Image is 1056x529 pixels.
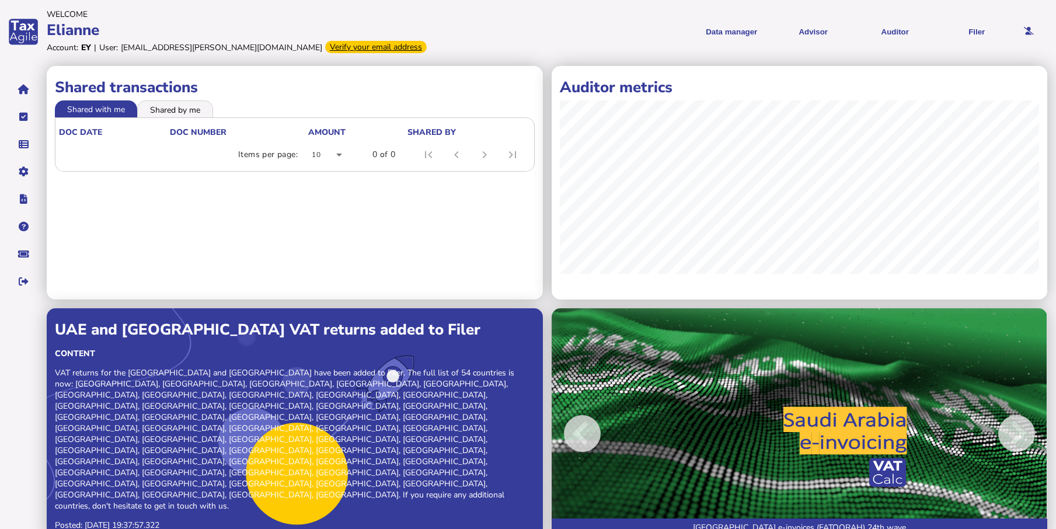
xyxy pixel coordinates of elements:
button: Home [11,77,36,102]
button: Filer [940,18,1013,46]
li: Shared by me [137,100,213,117]
button: Last page [499,141,527,169]
button: Shows a dropdown of VAT Advisor options [776,18,850,46]
div: Content [55,348,535,359]
div: 0 of 0 [372,149,395,161]
div: Account: [47,42,78,53]
button: Next page [471,141,499,169]
div: Amount [308,127,346,138]
h1: Auditor metrics [560,77,1040,98]
button: Developer hub links [11,187,36,211]
button: Sign out [11,269,36,294]
button: Tasks [11,105,36,129]
div: EY [81,42,91,53]
button: Auditor [858,18,932,46]
div: [EMAIL_ADDRESS][PERSON_NAME][DOMAIN_NAME] [121,42,322,53]
button: Raise a support ticket [11,242,36,266]
div: UAE and [GEOGRAPHIC_DATA] VAT returns added to Filer [55,319,535,340]
div: doc date [59,127,102,138]
button: Help pages [11,214,36,239]
div: Amount [308,127,406,138]
i: Data manager [19,144,29,145]
div: shared by [407,127,528,138]
div: Verify your email address [325,41,427,53]
button: Manage settings [11,159,36,184]
div: doc number [170,127,226,138]
div: User: [99,42,118,53]
button: First page [414,141,442,169]
div: | [94,42,96,53]
menu: navigate products [533,18,1013,46]
div: Elianne [47,20,527,40]
p: VAT returns for the [GEOGRAPHIC_DATA] and [GEOGRAPHIC_DATA] have been added to Filer. The full li... [55,367,535,511]
button: Data manager [11,132,36,156]
h1: Shared transactions [55,77,535,98]
div: Welcome [47,9,527,20]
li: Shared with me [55,100,137,117]
div: Items per page: [238,149,298,161]
button: Previous page [442,141,471,169]
i: Email needs to be verified [1024,27,1034,35]
div: doc date [59,127,169,138]
div: doc number [170,127,307,138]
div: shared by [407,127,456,138]
button: Shows a dropdown of Data manager options [695,18,768,46]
